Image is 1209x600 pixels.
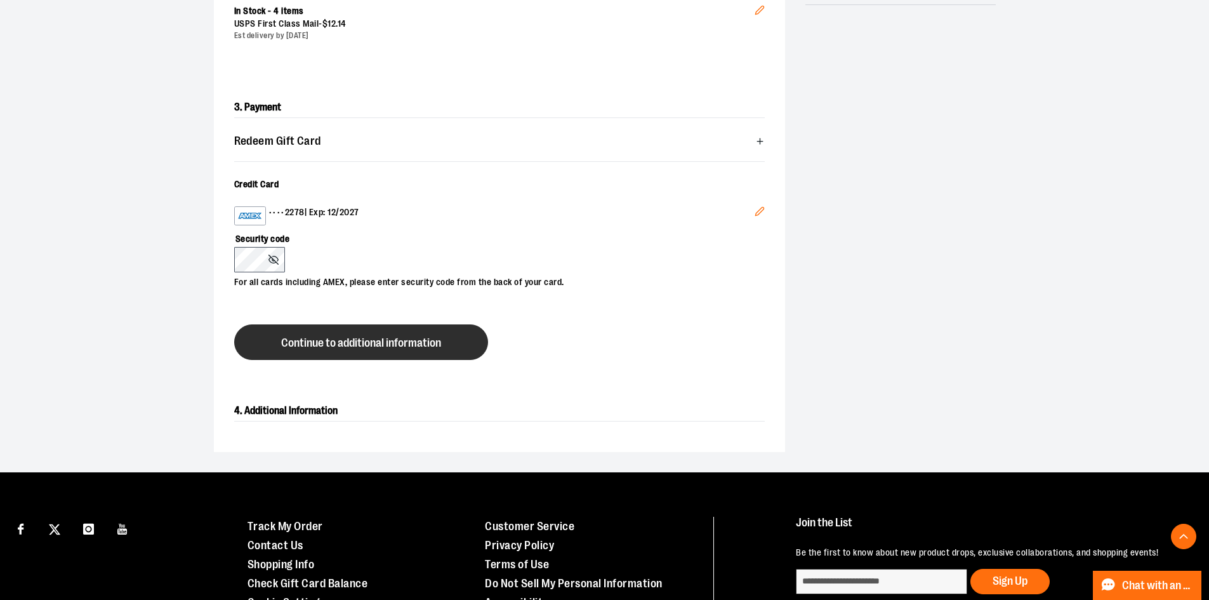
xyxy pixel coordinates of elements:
[993,575,1027,587] span: Sign Up
[234,206,755,225] div: •••• 2278 | Exp: 12/2027
[234,18,755,30] div: USPS First Class Mail -
[744,196,775,230] button: Edit
[77,517,100,539] a: Visit our Instagram page
[327,18,336,29] span: 12
[338,18,347,29] span: 14
[49,524,60,535] img: Twitter
[336,18,338,29] span: .
[1171,524,1196,549] button: Back To Top
[234,272,752,289] p: For all cards including AMEX, please enter security code from the back of your card.
[237,208,263,223] img: American Express card example showing the 15-digit card number
[1122,580,1194,592] span: Chat with an Expert
[248,520,323,533] a: Track My Order
[485,520,574,533] a: Customer Service
[1093,571,1202,600] button: Chat with an Expert
[234,30,755,41] div: Est delivery by [DATE]
[248,539,303,552] a: Contact Us
[234,401,765,422] h2: 4. Additional Information
[281,337,441,349] span: Continue to additional information
[322,18,328,29] span: $
[234,324,488,360] button: Continue to additional information
[796,547,1180,559] p: Be the first to know about new product drops, exclusive collaborations, and shopping events!
[234,225,752,247] label: Security code
[485,577,663,590] a: Do Not Sell My Personal Information
[796,569,967,594] input: enter email
[234,128,765,154] button: Redeem Gift Card
[44,517,66,539] a: Visit our X page
[234,179,279,189] span: Credit Card
[234,135,321,147] span: Redeem Gift Card
[796,517,1180,540] h4: Join the List
[234,97,765,118] h2: 3. Payment
[234,5,755,18] div: In Stock - 4 items
[248,577,368,590] a: Check Gift Card Balance
[970,569,1050,594] button: Sign Up
[485,539,554,552] a: Privacy Policy
[112,517,134,539] a: Visit our Youtube page
[10,517,32,539] a: Visit our Facebook page
[248,558,315,571] a: Shopping Info
[485,558,549,571] a: Terms of Use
